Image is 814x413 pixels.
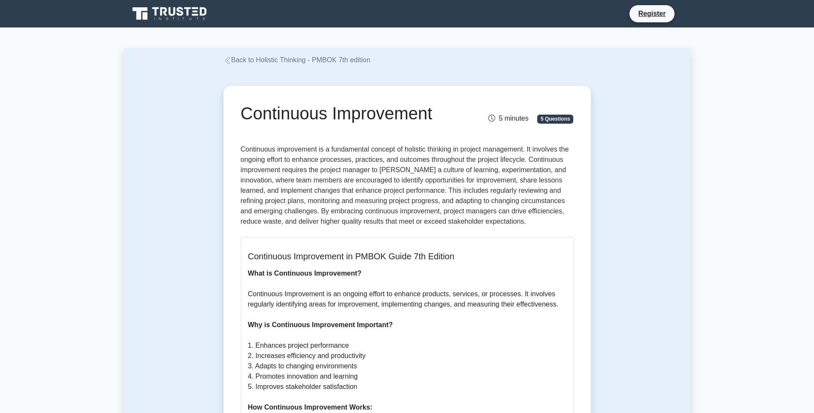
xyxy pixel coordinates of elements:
b: How Continuous Improvement Works: [248,404,372,411]
b: What is Continuous Improvement? [248,270,362,277]
p: Continuous improvement is a fundamental concept of holistic thinking in project management. It in... [241,144,574,230]
a: Register [633,8,671,19]
h1: Continuous Improvement [241,103,459,124]
h5: Continuous Improvement in PMBOK Guide 7th Edition [248,251,566,261]
a: Back to Holistic Thinking - PMBOK 7th edition [224,56,370,64]
span: 5 Questions [537,115,573,123]
b: Why is Continuous Improvement Important? [248,321,393,328]
span: 5 minutes [488,115,528,122]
